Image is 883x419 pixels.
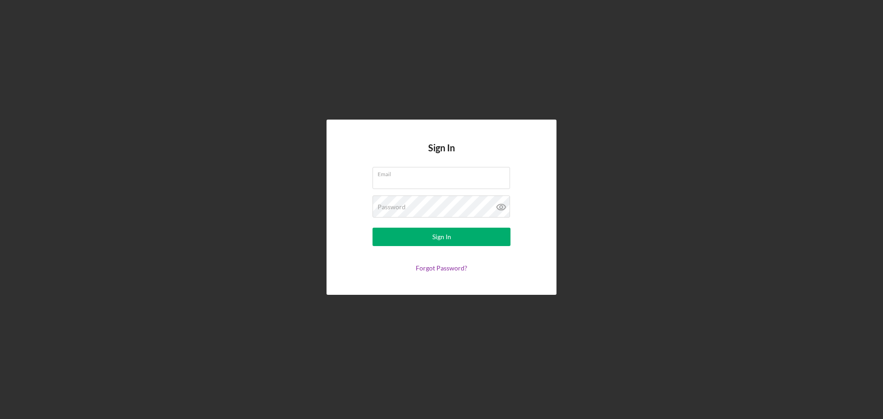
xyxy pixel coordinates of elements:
[428,143,455,167] h4: Sign In
[378,167,510,178] label: Email
[373,228,510,246] button: Sign In
[416,264,467,272] a: Forgot Password?
[432,228,451,246] div: Sign In
[378,203,406,211] label: Password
